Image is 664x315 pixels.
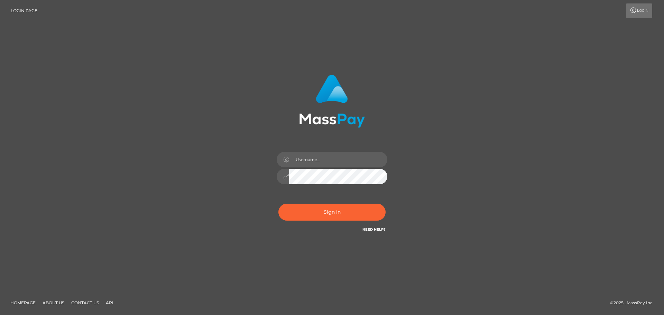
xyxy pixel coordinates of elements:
a: Contact Us [68,297,102,308]
div: © 2025 , MassPay Inc. [610,299,659,307]
a: Homepage [8,297,38,308]
a: Need Help? [362,227,386,232]
a: API [103,297,116,308]
a: Login Page [11,3,37,18]
img: MassPay Login [299,75,365,128]
button: Sign in [278,204,386,221]
a: Login [626,3,652,18]
input: Username... [289,152,387,167]
a: About Us [40,297,67,308]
